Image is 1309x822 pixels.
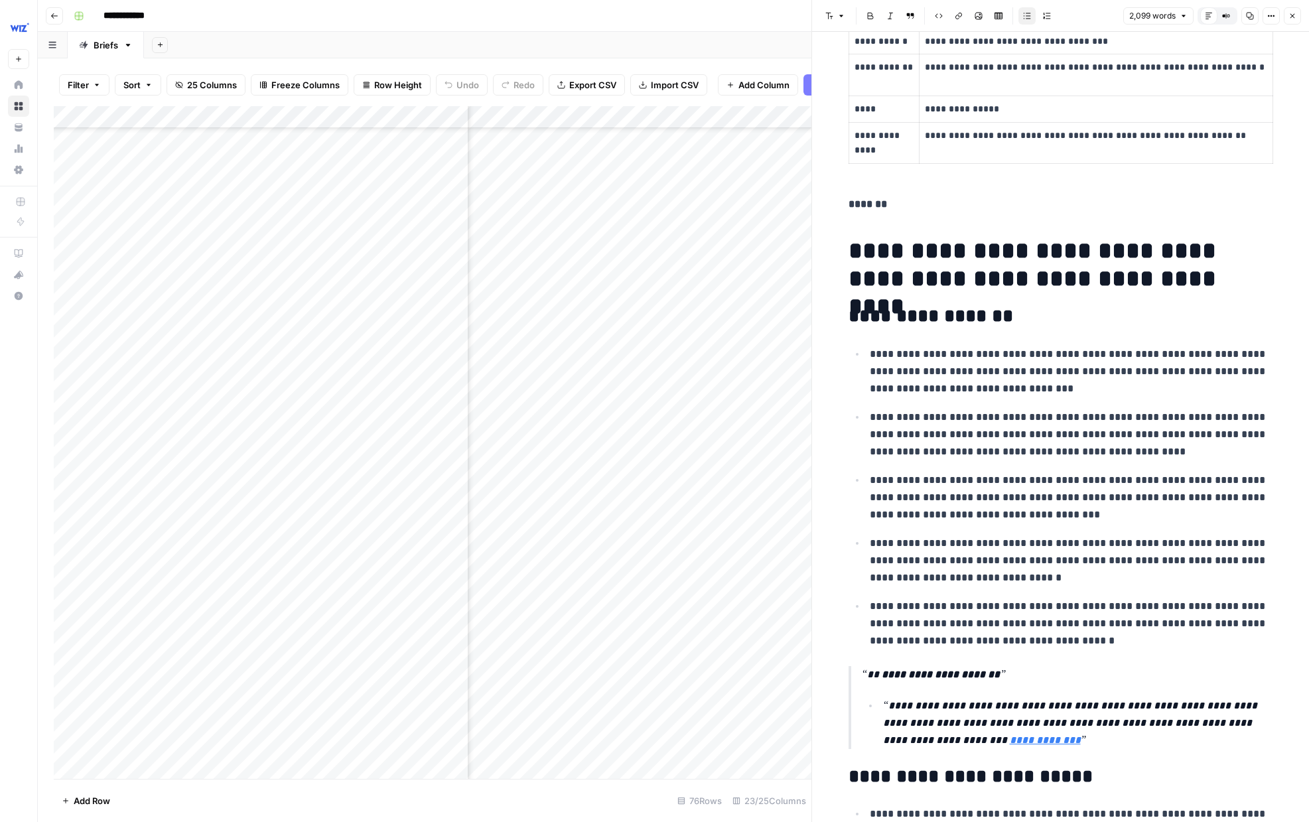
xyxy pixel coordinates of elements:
[123,78,141,92] span: Sort
[456,78,479,92] span: Undo
[374,78,422,92] span: Row Height
[651,78,699,92] span: Import CSV
[8,15,32,39] img: Wiz Logo
[8,11,29,44] button: Workspace: Wiz
[1123,7,1194,25] button: 2,099 words
[8,117,29,138] a: Your Data
[727,790,811,811] div: 23/25 Columns
[251,74,348,96] button: Freeze Columns
[569,78,616,92] span: Export CSV
[630,74,707,96] button: Import CSV
[1129,10,1176,22] span: 2,099 words
[514,78,535,92] span: Redo
[8,96,29,117] a: Browse
[115,74,161,96] button: Sort
[8,285,29,307] button: Help + Support
[8,159,29,180] a: Settings
[738,78,790,92] span: Add Column
[54,790,118,811] button: Add Row
[68,32,144,58] a: Briefs
[8,138,29,159] a: Usage
[672,790,727,811] div: 76 Rows
[549,74,625,96] button: Export CSV
[718,74,798,96] button: Add Column
[94,38,118,52] div: Briefs
[167,74,245,96] button: 25 Columns
[271,78,340,92] span: Freeze Columns
[493,74,543,96] button: Redo
[8,264,29,285] button: What's new?
[436,74,488,96] button: Undo
[59,74,109,96] button: Filter
[8,74,29,96] a: Home
[68,78,89,92] span: Filter
[354,74,431,96] button: Row Height
[187,78,237,92] span: 25 Columns
[9,265,29,285] div: What's new?
[8,243,29,264] a: AirOps Academy
[74,794,110,807] span: Add Row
